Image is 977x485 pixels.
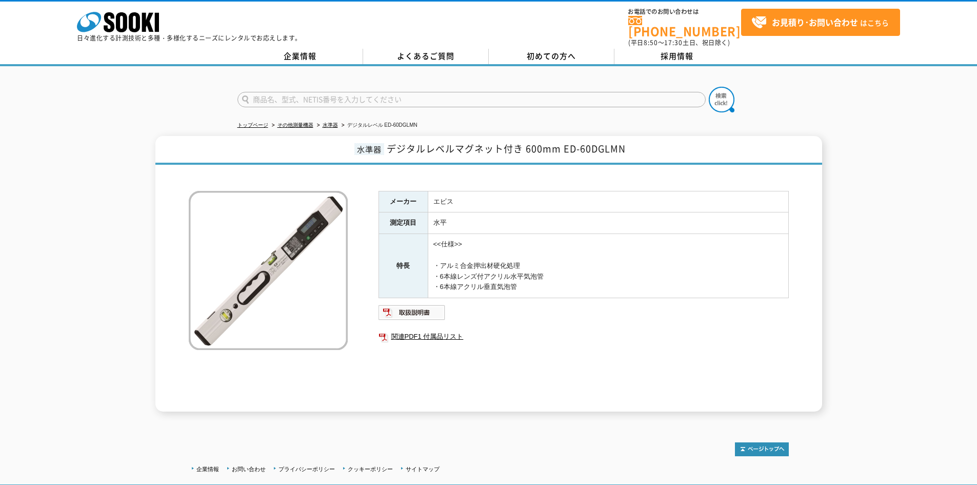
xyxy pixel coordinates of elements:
a: 採用情報 [614,49,740,64]
span: デジタルレベルマグネット付き 600mm ED-60DGLMN [387,142,626,156]
input: 商品名、型式、NETIS番号を入力してください [237,92,706,107]
img: トップページへ [735,442,789,456]
img: btn_search.png [709,87,734,112]
a: 水準器 [323,122,338,128]
th: 測定項目 [378,212,428,234]
span: 水準器 [354,143,384,155]
a: 取扱説明書 [378,311,446,319]
span: お電話でのお問い合わせは [628,9,741,15]
a: よくあるご質問 [363,49,489,64]
a: お見積り･お問い合わせはこちら [741,9,900,36]
a: 関連PDF1 付属品リスト [378,330,789,343]
li: デジタルレベル ED-60DGLMN [340,120,417,131]
td: <<仕様>> ・アルミ合金押出材硬化処理 ・6本線レンズ付アクリル水平気泡管 ・6本線アクリル垂直気泡管 [428,234,788,298]
a: その他測量機器 [277,122,313,128]
img: デジタルレベル ED-60DGLMN [189,191,348,350]
span: 初めての方へ [527,50,576,62]
a: トップページ [237,122,268,128]
a: 企業情報 [237,49,363,64]
a: プライバシーポリシー [278,466,335,472]
span: (平日 ～ 土日、祝日除く) [628,38,730,47]
strong: お見積り･お問い合わせ [772,16,858,28]
a: [PHONE_NUMBER] [628,16,741,37]
span: 8:50 [644,38,658,47]
td: エビス [428,191,788,212]
th: 特長 [378,234,428,298]
span: はこちら [751,15,889,30]
td: 水平 [428,212,788,234]
a: クッキーポリシー [348,466,393,472]
a: サイトマップ [406,466,440,472]
img: 取扱説明書 [378,304,446,321]
th: メーカー [378,191,428,212]
a: 初めての方へ [489,49,614,64]
a: 企業情報 [196,466,219,472]
span: 17:30 [664,38,683,47]
a: お問い合わせ [232,466,266,472]
p: 日々進化する計測技術と多種・多様化するニーズにレンタルでお応えします。 [77,35,302,41]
